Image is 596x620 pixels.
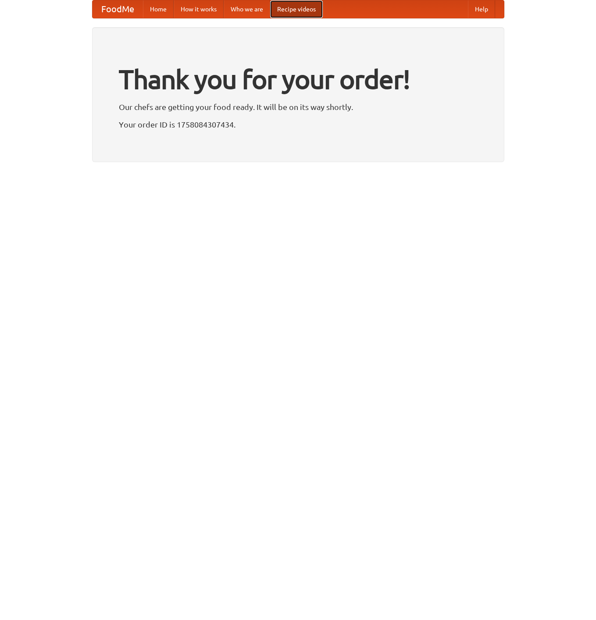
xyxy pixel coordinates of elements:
[468,0,495,18] a: Help
[93,0,143,18] a: FoodMe
[174,0,224,18] a: How it works
[143,0,174,18] a: Home
[119,118,478,131] p: Your order ID is 1758084307434.
[119,100,478,113] p: Our chefs are getting your food ready. It will be on its way shortly.
[119,58,478,100] h1: Thank you for your order!
[270,0,323,18] a: Recipe videos
[224,0,270,18] a: Who we are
